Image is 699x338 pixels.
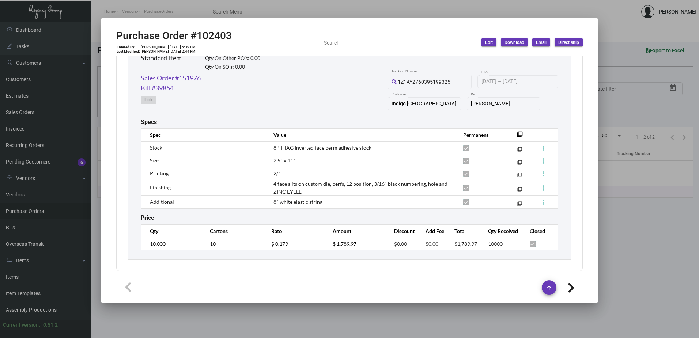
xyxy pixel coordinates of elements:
input: End date [503,79,538,84]
h2: Qty On Other PO’s: 0.00 [205,55,260,61]
span: Printing [150,170,169,176]
th: Qty Received [481,225,522,237]
th: Permanent [456,128,506,141]
h2: Standard Item [141,54,182,62]
span: 2.5" x 11" [273,157,295,164]
span: $0.00 [394,241,407,247]
th: Discount [387,225,418,237]
td: Entered By: [116,45,140,49]
button: Edit [481,38,496,46]
th: Total [447,225,481,237]
span: 1Z1AY2760395199325 [398,79,450,85]
span: $0.00 [426,241,438,247]
th: Qty [141,225,203,237]
h2: Qty On SO’s: 0.00 [205,64,260,70]
th: Add Fee [418,225,447,237]
div: 0.51.2 [43,321,58,329]
span: $1,789.97 [454,241,477,247]
button: Direct ship [555,38,583,46]
mat-icon: filter_none [517,203,522,207]
button: Download [501,38,528,46]
button: Email [532,38,550,46]
button: Link [141,96,156,104]
span: 8PT TAG Inverted face perm adhesive stock [273,144,371,151]
h2: Price [141,214,154,221]
th: Cartons [203,225,264,237]
span: Link [144,97,152,103]
span: 4 face slits on custom die, perfs, 12 position, 3/16" black numbering, hole and ZINC EYELET [273,181,447,195]
h2: Specs [141,119,157,125]
mat-icon: filter_none [517,149,522,153]
span: Download [505,40,524,46]
input: Start date [481,79,496,84]
span: Additional [150,199,174,205]
th: Value [266,128,456,141]
span: Email [536,40,547,46]
mat-icon: filter_none [517,161,522,166]
span: Finishing [150,184,171,191]
h2: Purchase Order #102403 [116,30,232,42]
a: Sales Order #151976 [141,73,201,83]
span: Direct ship [558,40,579,46]
mat-icon: filter_none [517,188,522,193]
th: Amount [325,225,387,237]
div: Current version: [3,321,40,329]
th: Closed [522,225,558,237]
td: Last Modified: [116,49,140,54]
span: Size [150,157,159,164]
mat-icon: filter_none [517,134,523,139]
span: Stock [150,144,162,151]
span: – [498,79,501,84]
span: 2/1 [273,170,281,176]
th: Spec [141,128,266,141]
span: 10000 [488,241,503,247]
td: [PERSON_NAME] [DATE] 2:44 PM [140,49,196,54]
mat-icon: filter_none [517,174,522,179]
a: Bill #39854 [141,83,174,93]
td: [PERSON_NAME] [DATE] 5:39 PM [140,45,196,49]
span: 8" white elastic string [273,199,322,205]
span: Edit [485,40,493,46]
th: Rate [264,225,325,237]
